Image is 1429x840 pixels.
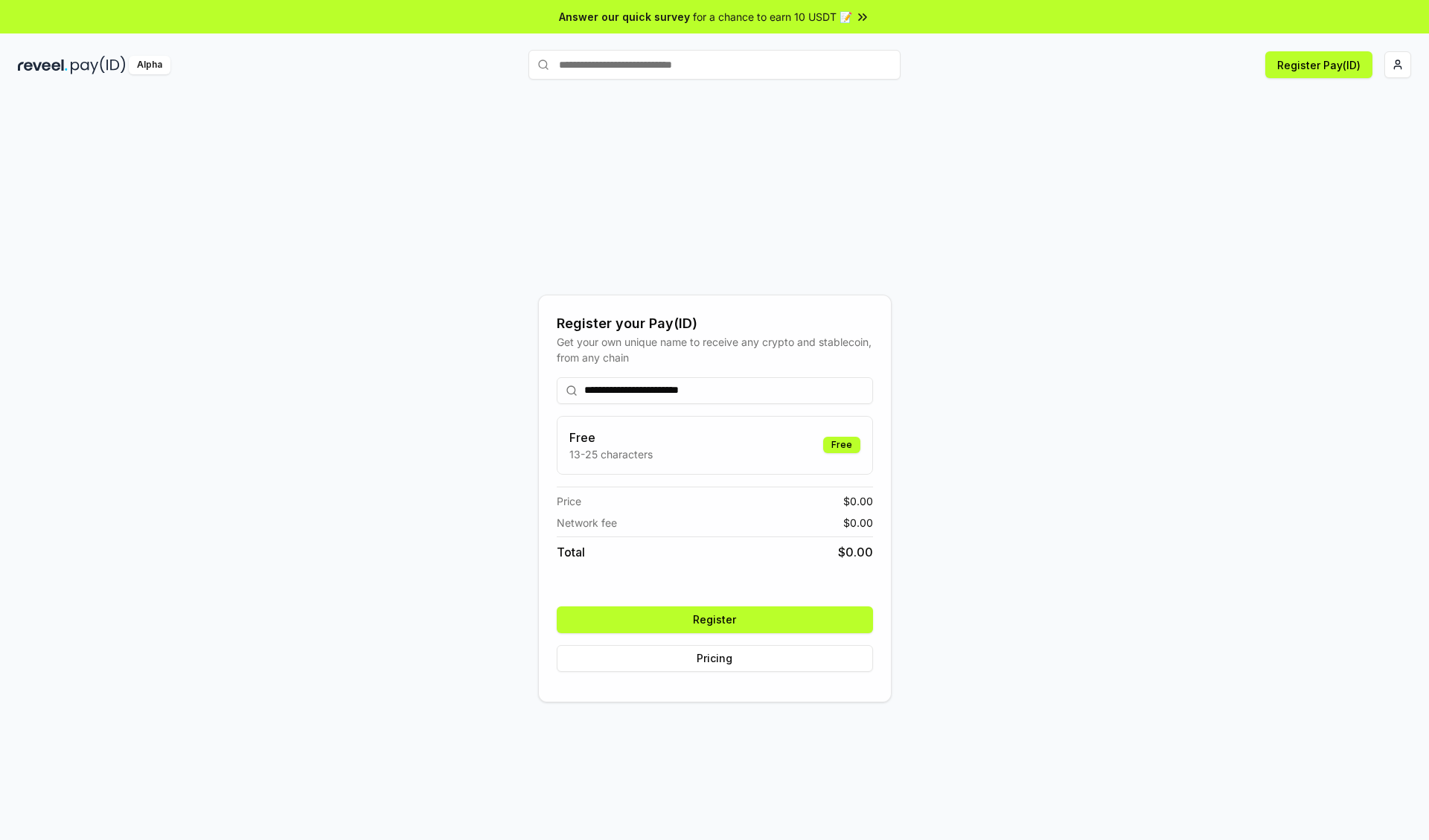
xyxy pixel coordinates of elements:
[557,334,873,365] div: Get your own unique name to receive any crypto and stablecoin, from any chain
[838,543,873,561] span: $ 0.00
[569,446,653,462] p: 13-25 characters
[569,429,653,446] h3: Free
[823,437,860,453] div: Free
[557,515,617,530] span: Network fee
[18,56,68,74] img: reveel_dark
[843,493,873,509] span: $ 0.00
[129,56,170,74] div: Alpha
[559,9,690,25] span: Answer our quick survey
[1265,51,1372,78] button: Register Pay(ID)
[557,606,873,633] button: Register
[557,543,585,561] span: Total
[557,645,873,672] button: Pricing
[557,493,581,509] span: Price
[843,515,873,530] span: $ 0.00
[557,313,873,334] div: Register your Pay(ID)
[693,9,852,25] span: for a chance to earn 10 USDT 📝
[71,56,126,74] img: pay_id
